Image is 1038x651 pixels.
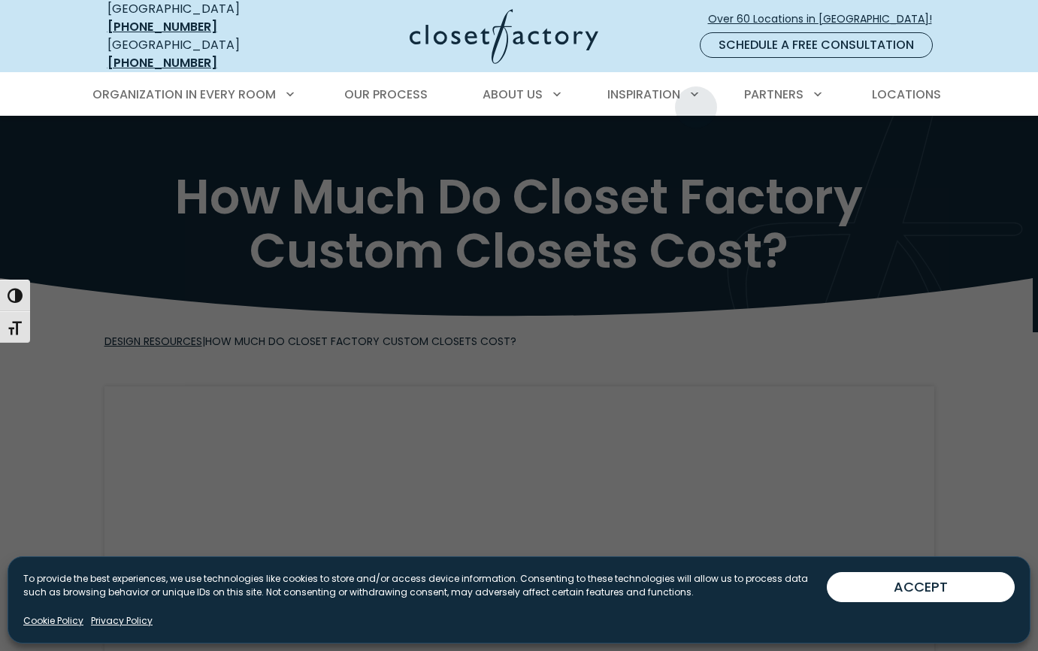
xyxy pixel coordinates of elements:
[107,18,217,35] a: [PHONE_NUMBER]
[107,54,217,71] a: [PHONE_NUMBER]
[483,86,543,103] span: About Us
[23,572,827,599] p: To provide the best experiences, we use technologies like cookies to store and/or access device i...
[23,614,83,628] a: Cookie Policy
[744,86,803,103] span: Partners
[344,86,428,103] span: Our Process
[410,9,598,64] img: Closet Factory Logo
[707,6,945,32] a: Over 60 Locations in [GEOGRAPHIC_DATA]!
[107,36,292,72] div: [GEOGRAPHIC_DATA]
[607,86,680,103] span: Inspiration
[827,572,1015,602] button: ACCEPT
[700,32,933,58] a: Schedule a Free Consultation
[91,614,153,628] a: Privacy Policy
[872,86,941,103] span: Locations
[82,74,957,116] nav: Primary Menu
[92,86,276,103] span: Organization in Every Room
[708,11,944,27] span: Over 60 Locations in [GEOGRAPHIC_DATA]!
